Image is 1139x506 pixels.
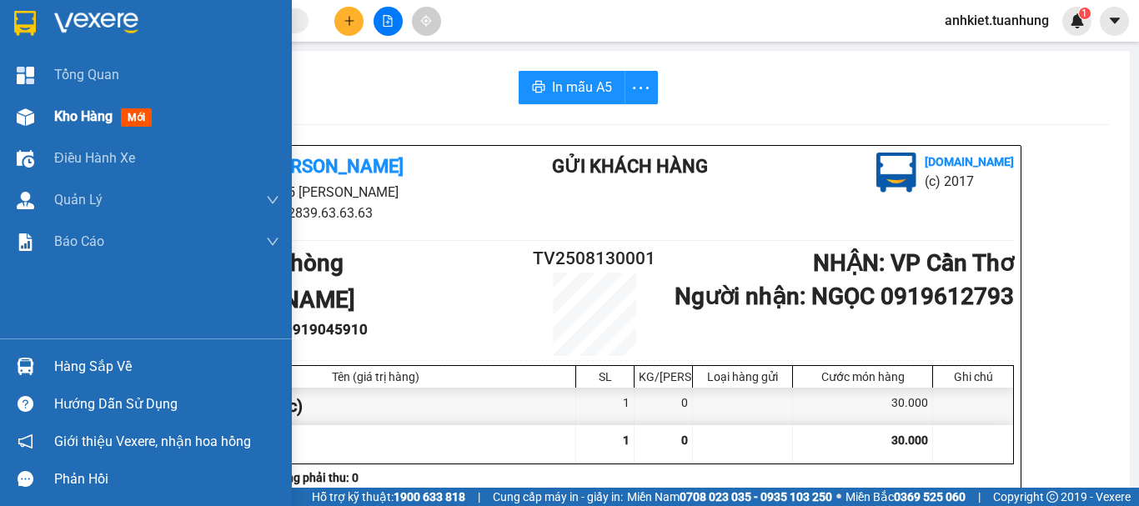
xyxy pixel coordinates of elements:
[54,354,279,379] div: Hàng sắp về
[54,148,135,168] span: Điều hành xe
[552,77,612,98] span: In mẫu A5
[14,11,36,36] img: logo-vxr
[54,467,279,492] div: Phản hồi
[1107,13,1122,28] span: caret-down
[374,7,403,36] button: file-add
[1070,13,1085,28] img: icon-new-feature
[54,189,103,210] span: Quản Lý
[532,80,545,96] span: printer
[493,488,623,506] span: Cung cấp máy in - giấy in:
[175,182,485,203] li: 85 [PERSON_NAME]
[18,471,33,487] span: message
[623,433,630,447] span: 1
[180,370,571,383] div: Tên (giá trị hàng)
[17,192,34,209] img: warehouse-icon
[1079,8,1091,19] sup: 1
[17,108,34,126] img: warehouse-icon
[96,11,236,32] b: [PERSON_NAME]
[266,235,279,248] span: down
[625,71,658,104] button: more
[697,370,788,383] div: Loại hàng gửi
[334,7,364,36] button: plus
[580,370,630,383] div: SL
[937,370,1009,383] div: Ghi chú
[813,249,1014,277] b: NHẬN : VP Cần Thơ
[54,108,113,124] span: Kho hàng
[8,104,188,168] b: GỬI : Văn phòng [PERSON_NAME]
[54,64,119,85] span: Tổng Quan
[273,471,359,484] b: Tổng phải thu: 0
[382,15,394,27] span: file-add
[54,231,104,252] span: Báo cáo
[797,370,928,383] div: Cước món hàng
[876,153,916,193] img: logo.jpg
[420,15,432,27] span: aim
[394,490,465,503] strong: 1900 633 818
[1100,7,1129,36] button: caret-down
[266,193,279,207] span: down
[17,358,34,375] img: warehouse-icon
[576,388,635,425] div: 1
[18,396,33,412] span: question-circle
[925,171,1014,192] li: (c) 2017
[412,7,441,36] button: aim
[8,58,318,78] li: 02839.63.63.63
[925,155,1014,168] b: [DOMAIN_NAME]
[263,156,404,177] b: [PERSON_NAME]
[978,488,981,506] span: |
[519,71,625,104] button: printerIn mẫu A5
[478,488,480,506] span: |
[344,15,355,27] span: plus
[17,150,34,168] img: warehouse-icon
[1046,491,1058,503] span: copyright
[54,392,279,417] div: Hướng dẫn sử dụng
[836,493,841,500] span: ⚪️
[793,388,933,425] div: 30.000
[1081,8,1087,19] span: 1
[17,233,34,251] img: solution-icon
[17,67,34,84] img: dashboard-icon
[625,78,657,98] span: more
[96,61,109,74] span: phone
[18,433,33,449] span: notification
[96,40,109,53] span: environment
[675,283,1014,310] b: Người nhận : NGỌC 0919612793
[54,431,251,452] span: Giới thiệu Vexere, nhận hoa hồng
[175,203,485,223] li: 02839.63.63.63
[121,108,152,127] span: mới
[176,388,576,425] div: 1 THÙNG (Khác)
[894,490,966,503] strong: 0369 525 060
[639,370,688,383] div: KG/[PERSON_NAME]
[845,488,966,506] span: Miền Bắc
[680,490,832,503] strong: 0708 023 035 - 0935 103 250
[635,388,693,425] div: 0
[681,433,688,447] span: 0
[627,488,832,506] span: Miền Nam
[312,488,465,506] span: Hỗ trợ kỹ thuật:
[891,433,928,447] span: 30.000
[931,10,1062,31] span: anhkiet.tuanhung
[8,37,318,58] li: 85 [PERSON_NAME]
[552,156,708,177] b: Gửi khách hàng
[524,245,665,273] h2: TV2508130001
